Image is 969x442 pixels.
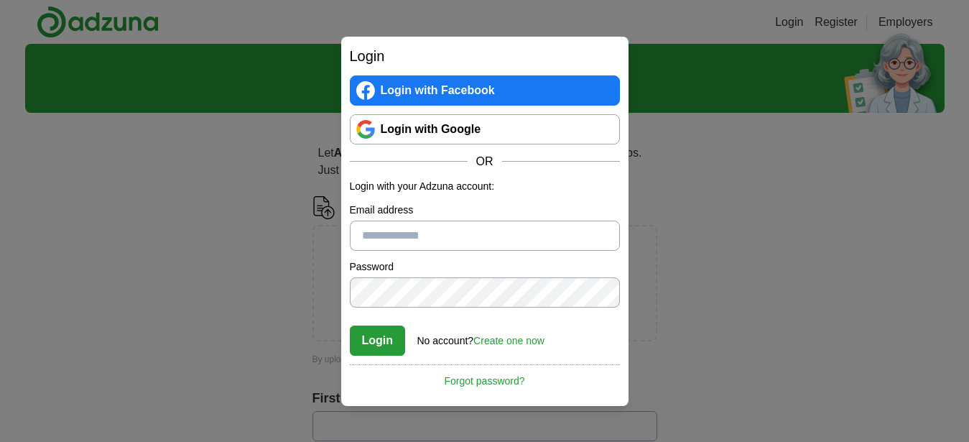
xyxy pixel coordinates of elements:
a: Login with Facebook [350,75,620,106]
label: Password [350,259,620,275]
div: No account? [417,325,544,349]
label: Email address [350,203,620,218]
span: OR [468,153,502,170]
h2: Login [350,45,620,67]
a: Create one now [473,335,544,346]
p: Login with your Adzuna account: [350,179,620,194]
button: Login [350,326,406,356]
a: Login with Google [350,114,620,144]
a: Forgot password? [350,364,620,389]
